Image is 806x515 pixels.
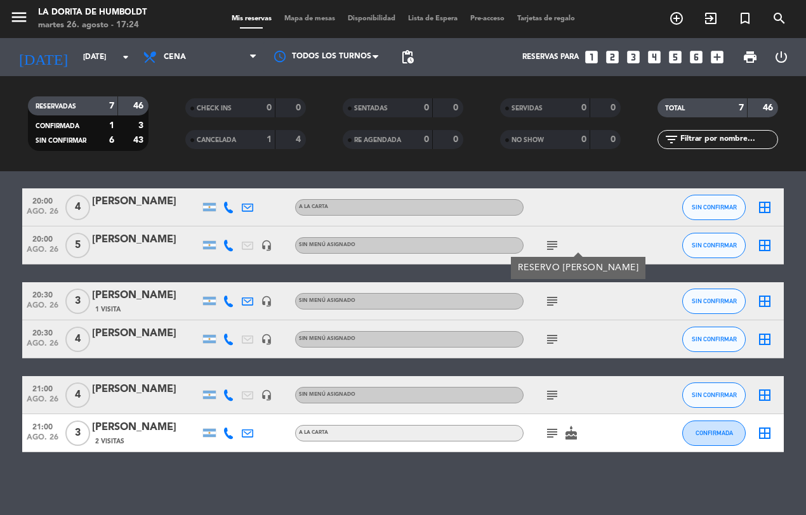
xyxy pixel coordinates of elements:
[464,15,511,22] span: Pre-acceso
[763,103,776,112] strong: 46
[65,327,90,352] span: 4
[512,137,544,143] span: NO SHOW
[679,133,777,147] input: Filtrar por nombre...
[261,389,272,401] i: headset_mic
[682,233,746,258] button: SIN CONFIRMAR
[109,136,114,145] strong: 6
[669,11,684,26] i: add_circle_outline
[682,420,746,446] button: CONFIRMADA
[682,382,746,408] button: SIN CONFIRMAR
[424,103,429,112] strong: 0
[743,49,758,65] span: print
[581,103,586,112] strong: 0
[545,388,560,403] i: subject
[27,287,58,301] span: 20:30
[109,101,114,110] strong: 7
[92,287,200,304] div: [PERSON_NAME]
[36,103,76,110] span: RESERVADAS
[27,395,58,410] span: ago. 26
[138,121,146,130] strong: 3
[688,49,704,65] i: looks_6
[545,294,560,309] i: subject
[545,426,560,441] i: subject
[400,49,415,65] span: pending_actions
[664,132,679,147] i: filter_list
[299,204,328,209] span: A LA CARTA
[65,289,90,314] span: 3
[299,298,355,303] span: Sin menú asignado
[522,53,579,62] span: Reservas para
[737,11,753,26] i: turned_in_not
[765,38,796,76] div: LOG OUT
[692,391,737,398] span: SIN CONFIRMAR
[38,6,147,19] div: La Dorita de Humboldt
[581,135,586,144] strong: 0
[92,231,200,248] div: [PERSON_NAME]
[296,135,303,144] strong: 4
[757,426,772,441] i: border_all
[10,8,29,27] i: menu
[682,289,746,314] button: SIN CONFIRMAR
[611,103,618,112] strong: 0
[453,135,461,144] strong: 0
[299,336,355,341] span: Sin menú asignado
[27,381,58,395] span: 21:00
[10,43,77,71] i: [DATE]
[92,419,200,436] div: [PERSON_NAME]
[197,137,236,143] span: CANCELADA
[36,123,79,129] span: CONFIRMADA
[38,19,147,32] div: martes 26. agosto - 17:24
[692,204,737,211] span: SIN CONFIRMAR
[299,242,355,247] span: Sin menú asignado
[27,339,58,354] span: ago. 26
[682,327,746,352] button: SIN CONFIRMAR
[133,101,146,110] strong: 46
[625,49,642,65] i: looks_3
[109,121,114,130] strong: 1
[757,388,772,403] i: border_all
[92,381,200,398] div: [PERSON_NAME]
[692,336,737,342] span: SIN CONFIRMAR
[65,195,90,220] span: 4
[511,15,581,22] span: Tarjetas de regalo
[27,325,58,339] span: 20:30
[261,240,272,251] i: headset_mic
[354,105,388,112] span: SENTADAS
[95,304,121,315] span: 1 Visita
[27,245,58,260] span: ago. 26
[267,103,272,112] strong: 0
[545,332,560,347] i: subject
[261,334,272,345] i: headset_mic
[65,233,90,258] span: 5
[665,105,685,112] span: TOTAL
[118,49,133,65] i: arrow_drop_down
[341,15,402,22] span: Disponibilidad
[27,193,58,207] span: 20:00
[757,294,772,309] i: border_all
[611,135,618,144] strong: 0
[692,297,737,304] span: SIN CONFIRMAR
[27,231,58,245] span: 20:00
[604,49,621,65] i: looks_two
[696,429,733,436] span: CONFIRMADA
[65,382,90,408] span: 4
[682,195,746,220] button: SIN CONFIRMAR
[739,103,744,112] strong: 7
[267,135,272,144] strong: 1
[772,11,787,26] i: search
[261,296,272,307] i: headset_mic
[296,103,303,112] strong: 0
[278,15,341,22] span: Mapa de mesas
[225,15,278,22] span: Mis reservas
[402,15,464,22] span: Lista de Espera
[27,419,58,433] span: 21:00
[512,105,543,112] span: SERVIDAS
[667,49,684,65] i: looks_5
[583,49,600,65] i: looks_one
[703,11,718,26] i: exit_to_app
[354,137,401,143] span: RE AGENDADA
[197,105,232,112] span: CHECK INS
[518,261,639,275] div: RESERVO [PERSON_NAME]
[453,103,461,112] strong: 0
[692,242,737,249] span: SIN CONFIRMAR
